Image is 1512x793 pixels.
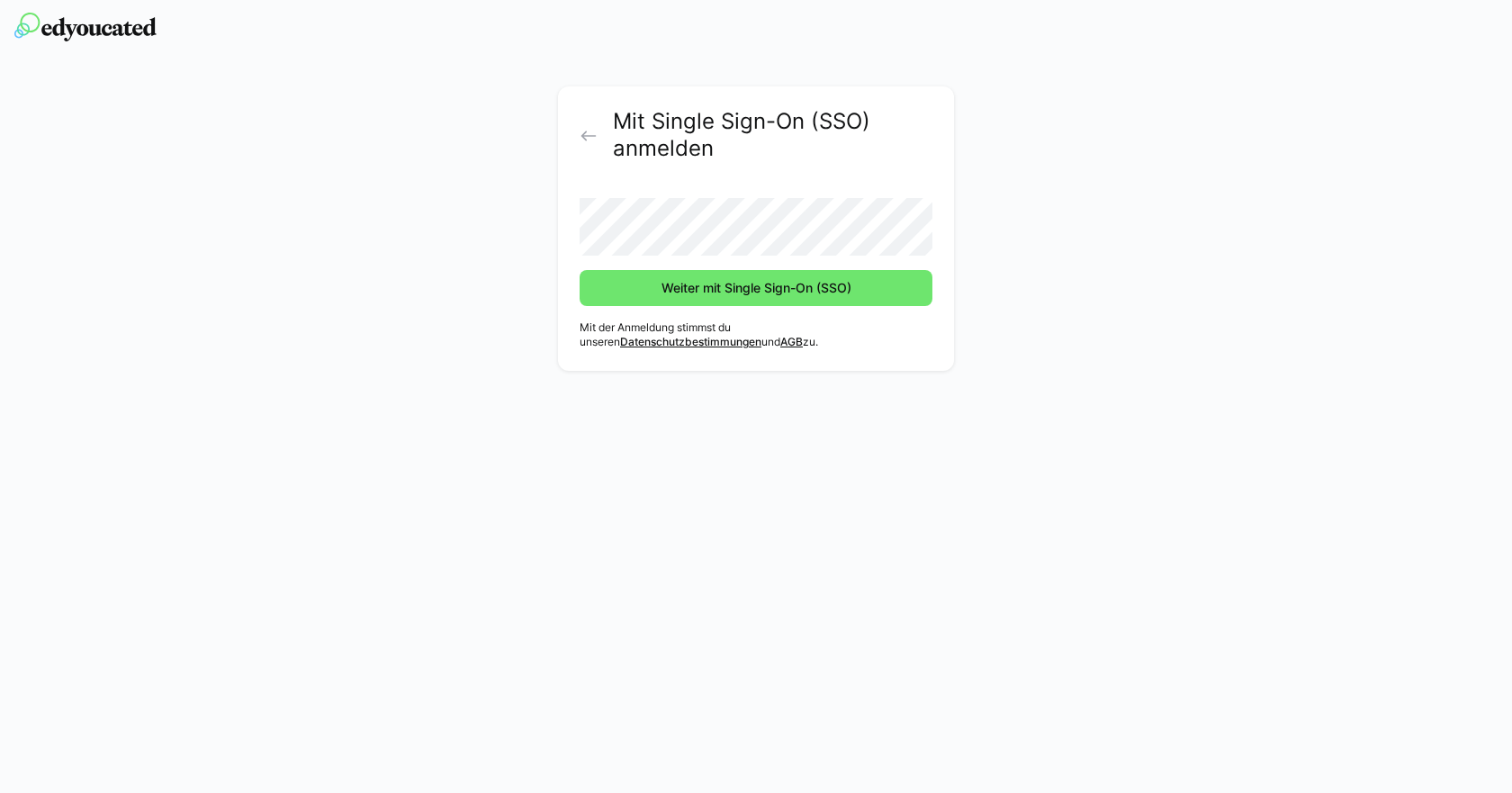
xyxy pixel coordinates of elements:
[613,108,932,162] h2: Mit Single Sign-On (SSO) anmelden
[780,335,803,348] a: AGB
[580,270,932,306] button: Weiter mit Single Sign-On (SSO)
[620,335,761,348] a: Datenschutzbestimmungen
[659,279,854,297] span: Weiter mit Single Sign-On (SSO)
[580,320,932,349] p: Mit der Anmeldung stimmst du unseren und zu.
[14,13,157,41] img: edyoucated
